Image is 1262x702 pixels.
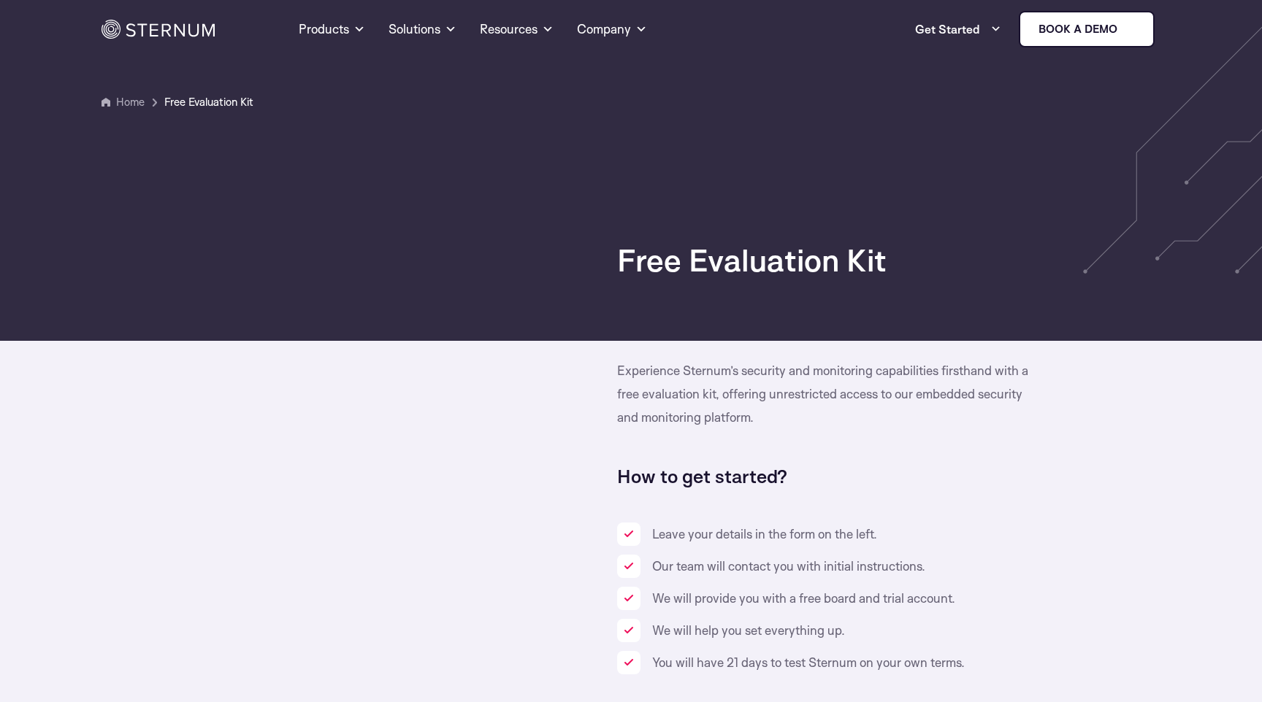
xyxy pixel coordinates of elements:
[577,3,647,55] a: Company
[480,3,554,55] a: Resources
[915,15,1001,44] a: Get Started
[299,3,365,55] a: Products
[1123,23,1135,35] img: sternum iot
[1019,11,1155,47] a: Book a demo
[389,3,456,55] a: Solutions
